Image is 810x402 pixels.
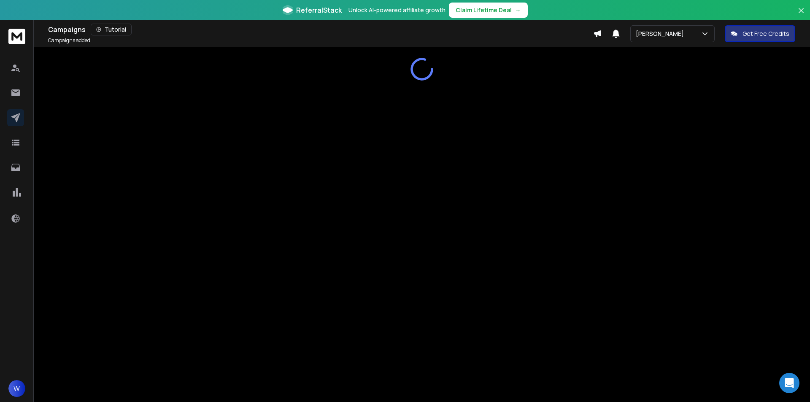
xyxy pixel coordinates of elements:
[296,5,342,15] span: ReferralStack
[48,37,90,44] p: Campaigns added
[48,24,593,35] div: Campaigns
[8,380,25,397] button: W
[91,24,132,35] button: Tutorial
[515,6,521,14] span: →
[725,25,795,42] button: Get Free Credits
[636,30,687,38] p: [PERSON_NAME]
[348,6,445,14] p: Unlock AI-powered affiliate growth
[449,3,528,18] button: Claim Lifetime Deal→
[779,373,799,393] div: Open Intercom Messenger
[742,30,789,38] p: Get Free Credits
[796,5,807,25] button: Close banner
